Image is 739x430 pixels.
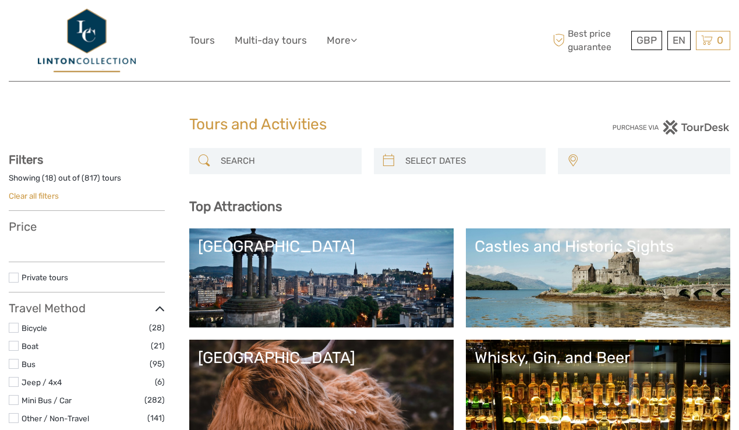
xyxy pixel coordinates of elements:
[22,396,72,405] a: Mini Bus / Car
[475,237,722,319] a: Castles and Historic Sights
[9,301,165,315] h3: Travel Method
[198,348,445,430] a: [GEOGRAPHIC_DATA]
[401,151,540,171] input: SELECT DATES
[216,151,356,171] input: SEARCH
[612,120,730,135] img: PurchaseViaTourDesk.png
[22,323,47,333] a: Bicycle
[9,172,165,191] div: Showing ( ) out of ( ) tours
[150,357,165,371] span: (95)
[475,237,722,256] div: Castles and Historic Sights
[38,9,135,72] img: 2421-1dbc27cd-e6bc-4cb9-ae22-cc180955fcf7_logo_big.jpg
[155,375,165,389] span: (6)
[235,32,307,49] a: Multi-day tours
[9,220,165,234] h3: Price
[22,341,38,351] a: Boat
[45,172,54,184] label: 18
[9,153,43,167] strong: Filters
[22,378,62,387] a: Jeep / 4x4
[198,237,445,256] div: [GEOGRAPHIC_DATA]
[475,348,722,430] a: Whisky, Gin, and Beer
[189,115,550,134] h1: Tours and Activities
[327,32,357,49] a: More
[715,34,725,46] span: 0
[189,32,215,49] a: Tours
[147,411,165,425] span: (141)
[667,31,691,50] div: EN
[198,237,445,319] a: [GEOGRAPHIC_DATA]
[144,393,165,407] span: (282)
[149,321,165,334] span: (28)
[189,199,282,214] b: Top Attractions
[198,348,445,367] div: [GEOGRAPHIC_DATA]
[637,34,657,46] span: GBP
[475,348,722,367] div: Whisky, Gin, and Beer
[22,273,68,282] a: Private tours
[151,339,165,353] span: (21)
[9,191,59,200] a: Clear all filters
[22,414,89,423] a: Other / Non-Travel
[84,172,97,184] label: 817
[22,359,36,369] a: Bus
[550,27,628,53] span: Best price guarantee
